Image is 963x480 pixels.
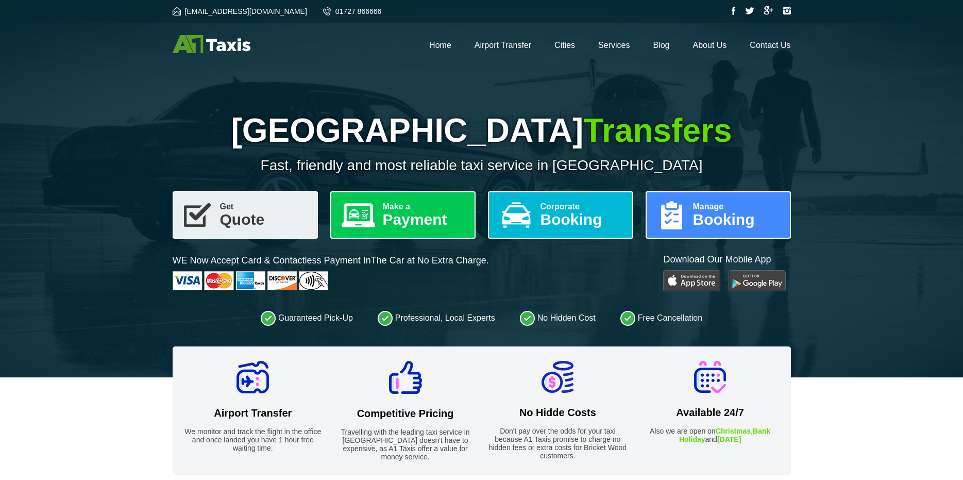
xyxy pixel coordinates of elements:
span: Make a [383,203,466,211]
a: Cities [554,41,575,49]
a: GetQuote [173,191,318,239]
img: Play Store [663,270,720,291]
li: No Hidden Cost [520,310,596,326]
img: Competitive Pricing Icon [389,361,422,394]
a: Make aPayment [330,191,476,239]
a: CorporateBooking [488,191,633,239]
p: Travelling with the leading taxi service in [GEOGRAPHIC_DATA] doesn't have to expensive, as A1 Ta... [335,428,476,461]
img: Available 24/7 Icon [694,361,726,393]
h2: Competitive Pricing [335,408,476,420]
h2: Airport Transfer [183,407,324,419]
strong: Christmas [716,427,751,435]
a: Contact Us [750,41,790,49]
p: WE Now Accept Card & Contactless Payment In [173,254,489,267]
p: Don't pay over the odds for your taxi because A1 Taxis promise to charge no hidden fees or extra ... [487,427,628,460]
h2: No Hidde Costs [487,407,628,419]
img: Facebook [732,7,736,15]
a: About Us [693,41,727,49]
a: Blog [653,41,669,49]
p: Fast, friendly and most reliable taxi service in [GEOGRAPHIC_DATA] [173,157,791,174]
li: Professional, Local Experts [378,310,495,326]
li: Guaranteed Pick-Up [261,310,353,326]
span: Get [220,203,309,211]
img: Cards [173,271,328,290]
span: Transfers [583,112,732,149]
img: Airport Transfer Icon [236,361,269,393]
h1: [GEOGRAPHIC_DATA] [173,111,791,150]
a: Airport Transfer [475,41,531,49]
p: Download Our Mobile App [663,253,790,266]
h2: Available 24/7 [640,407,781,419]
a: [EMAIL_ADDRESS][DOMAIN_NAME] [173,7,307,15]
img: Twitter [745,7,754,14]
p: Also we are open on , and [640,427,781,443]
span: The Car at No Extra Charge. [371,255,489,266]
img: A1 Taxis St Albans LTD [173,35,250,53]
img: Google Play [729,270,786,291]
img: Instagram [783,7,791,15]
a: ManageBooking [646,191,791,239]
strong: [DATE] [717,435,741,443]
li: Free Cancellation [620,310,702,326]
span: Corporate [540,203,624,211]
a: 01727 866666 [323,7,382,15]
a: Services [598,41,630,49]
img: No Hidde Costs Icon [542,361,573,393]
img: Google Plus [764,6,773,15]
span: Manage [693,203,782,211]
strong: Bank Holiday [679,427,770,443]
p: We monitor and track the flight in the office and once landed you have 1 hour free waiting time. [183,427,324,452]
a: Home [429,41,451,49]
